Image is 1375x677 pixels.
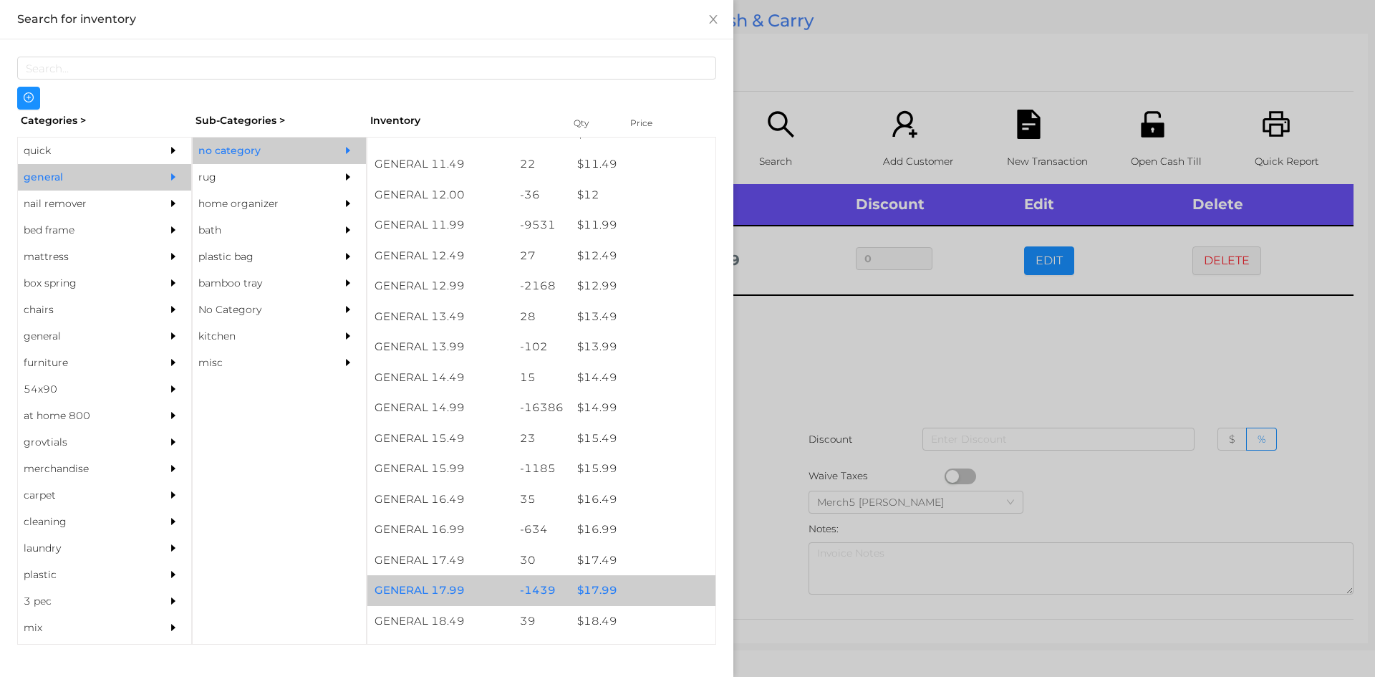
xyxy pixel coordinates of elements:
[513,332,571,362] div: -102
[570,423,715,454] div: $ 15.49
[18,138,148,164] div: quick
[513,514,571,545] div: -634
[18,456,148,482] div: merchandise
[168,357,178,368] i: icon: caret-right
[343,172,353,182] i: icon: caret-right
[193,297,323,323] div: No Category
[18,297,148,323] div: chairs
[343,198,353,208] i: icon: caret-right
[627,113,684,133] div: Price
[570,453,715,484] div: $ 15.99
[367,210,513,241] div: GENERAL 11.99
[367,332,513,362] div: GENERAL 13.99
[570,271,715,302] div: $ 12.99
[513,575,571,606] div: -1439
[18,615,148,641] div: mix
[168,464,178,474] i: icon: caret-right
[343,251,353,261] i: icon: caret-right
[18,244,148,270] div: mattress
[17,87,40,110] button: icon: plus-circle
[168,172,178,182] i: icon: caret-right
[168,517,178,527] i: icon: caret-right
[513,149,571,180] div: 22
[367,241,513,272] div: GENERAL 12.49
[513,484,571,515] div: 35
[570,362,715,393] div: $ 14.49
[570,332,715,362] div: $ 13.99
[168,596,178,606] i: icon: caret-right
[570,636,715,667] div: $ 18.99
[367,545,513,576] div: GENERAL 17.49
[513,423,571,454] div: 23
[343,304,353,315] i: icon: caret-right
[193,138,323,164] div: no category
[193,164,323,191] div: rug
[17,57,716,80] input: Search...
[570,545,715,576] div: $ 17.49
[192,110,367,132] div: Sub-Categories >
[18,376,148,403] div: 54x90
[18,588,148,615] div: 3 pec
[367,514,513,545] div: GENERAL 16.99
[570,149,715,180] div: $ 11.49
[570,302,715,332] div: $ 13.49
[513,241,571,272] div: 27
[343,357,353,368] i: icon: caret-right
[513,545,571,576] div: 30
[513,271,571,302] div: -2168
[367,453,513,484] div: GENERAL 15.99
[18,323,148,350] div: general
[370,113,556,128] div: Inventory
[168,384,178,394] i: icon: caret-right
[513,606,571,637] div: 39
[193,244,323,270] div: plastic bag
[18,191,148,217] div: nail remover
[367,393,513,423] div: GENERAL 14.99
[570,606,715,637] div: $ 18.49
[193,323,323,350] div: kitchen
[343,145,353,155] i: icon: caret-right
[18,641,148,668] div: appliances
[193,191,323,217] div: home organizer
[18,164,148,191] div: general
[18,350,148,376] div: furniture
[367,484,513,515] div: GENERAL 16.49
[570,393,715,423] div: $ 14.99
[570,484,715,515] div: $ 16.49
[168,251,178,261] i: icon: caret-right
[18,562,148,588] div: plastic
[343,225,353,235] i: icon: caret-right
[168,304,178,315] i: icon: caret-right
[18,403,148,429] div: at home 800
[513,180,571,211] div: -36
[367,271,513,302] div: GENERAL 12.99
[570,210,715,241] div: $ 11.99
[168,410,178,421] i: icon: caret-right
[168,570,178,580] i: icon: caret-right
[570,241,715,272] div: $ 12.49
[513,362,571,393] div: 15
[343,278,353,288] i: icon: caret-right
[193,350,323,376] div: misc
[570,575,715,606] div: $ 17.99
[18,535,148,562] div: laundry
[168,225,178,235] i: icon: caret-right
[17,110,192,132] div: Categories >
[570,180,715,211] div: $ 12
[168,331,178,341] i: icon: caret-right
[513,453,571,484] div: -1185
[513,210,571,241] div: -9531
[708,14,719,25] i: icon: close
[367,362,513,393] div: GENERAL 14.49
[168,145,178,155] i: icon: caret-right
[570,514,715,545] div: $ 16.99
[193,217,323,244] div: bath
[367,149,513,180] div: GENERAL 11.49
[343,331,353,341] i: icon: caret-right
[18,482,148,509] div: carpet
[17,11,716,27] div: Search for inventory
[367,636,513,667] div: GENERAL 18.99
[168,437,178,447] i: icon: caret-right
[168,198,178,208] i: icon: caret-right
[367,575,513,606] div: GENERAL 17.99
